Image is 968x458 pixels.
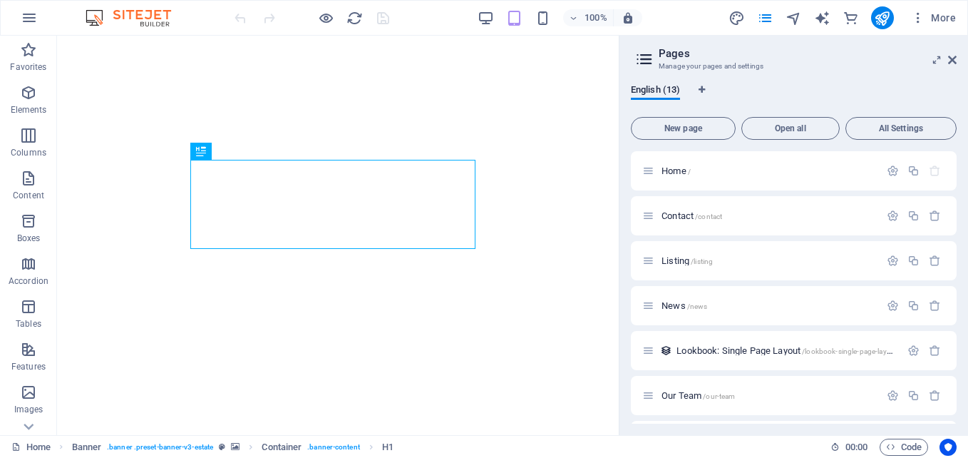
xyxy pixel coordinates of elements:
[346,10,363,26] i: Reload page
[317,9,334,26] button: Click here to leave preview mode and continue editing
[657,391,880,400] div: Our Team/our-team
[886,439,922,456] span: Code
[9,275,48,287] p: Accordion
[659,60,928,73] h3: Manage your pages and settings
[11,147,46,158] p: Columns
[346,9,363,26] button: reload
[741,117,840,140] button: Open all
[757,10,773,26] i: Pages (Ctrl+Alt+S)
[687,302,708,310] span: /news
[929,255,941,267] div: Remove
[929,165,941,177] div: The startpage cannot be deleted
[11,361,46,372] p: Features
[11,104,47,116] p: Elements
[887,255,899,267] div: Settings
[871,6,894,29] button: publish
[814,9,831,26] button: text_generator
[16,318,41,330] p: Tables
[887,390,899,402] div: Settings
[661,210,722,221] span: Contact
[907,210,920,222] div: Duplicate
[11,439,51,456] a: Click to cancel selection. Double-click to open Pages
[929,345,941,357] div: Remove
[10,61,46,73] p: Favorites
[728,10,745,26] i: Design (Ctrl+Alt+Y)
[786,10,802,26] i: Navigator
[802,347,897,355] span: /lookbook-single-page-layout
[757,9,774,26] button: pages
[72,439,102,456] span: Click to select. Double-click to edit
[661,390,735,401] span: Click to open page
[631,117,736,140] button: New page
[657,256,880,265] div: Listing/listing
[907,390,920,402] div: Duplicate
[907,255,920,267] div: Duplicate
[843,9,860,26] button: commerce
[631,84,957,111] div: Language Tabs
[661,255,713,266] span: Listing
[585,9,607,26] h6: 100%
[657,301,880,310] div: News/news
[703,392,735,400] span: /our-team
[845,439,867,456] span: 00 00
[855,442,858,452] span: :
[728,9,746,26] button: design
[307,439,359,456] span: . banner-content
[907,345,920,357] div: Settings
[929,390,941,402] div: Remove
[676,345,897,356] span: Click to open page
[695,213,722,220] span: /contact
[563,9,614,26] button: 100%
[382,439,393,456] span: Click to select. Double-click to edit
[72,439,393,456] nav: breadcrumb
[661,300,707,311] span: News
[82,9,189,26] img: Editor Logo
[874,10,890,26] i: Publish
[107,439,213,456] span: . banner .preset-banner-v3-estate
[262,439,302,456] span: Click to select. Double-click to edit
[748,124,833,133] span: Open all
[905,6,962,29] button: More
[219,443,225,451] i: This element is a customizable preset
[688,168,691,175] span: /
[880,439,928,456] button: Code
[852,124,950,133] span: All Settings
[17,233,41,244] p: Boxes
[672,346,900,355] div: Lookbook: Single Page Layout/lookbook-single-page-layout
[691,258,713,265] span: /listing
[14,404,43,415] p: Images
[929,300,941,312] div: Remove
[657,211,880,220] div: Contact/contact
[13,190,44,201] p: Content
[659,47,957,60] h2: Pages
[231,443,240,451] i: This element contains a background
[786,9,803,26] button: navigator
[631,81,680,101] span: English (13)
[939,439,957,456] button: Usercentrics
[887,300,899,312] div: Settings
[887,210,899,222] div: Settings
[929,210,941,222] div: Remove
[660,345,672,357] div: This layout is used as a template for all items (e.g. a blog post) of this collection. The conten...
[907,165,920,177] div: Duplicate
[830,439,868,456] h6: Session time
[657,166,880,175] div: Home/
[887,165,899,177] div: Settings
[622,11,634,24] i: On resize automatically adjust zoom level to fit chosen device.
[911,11,956,25] span: More
[637,124,729,133] span: New page
[661,166,691,176] span: Click to open page
[907,300,920,312] div: Duplicate
[845,117,957,140] button: All Settings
